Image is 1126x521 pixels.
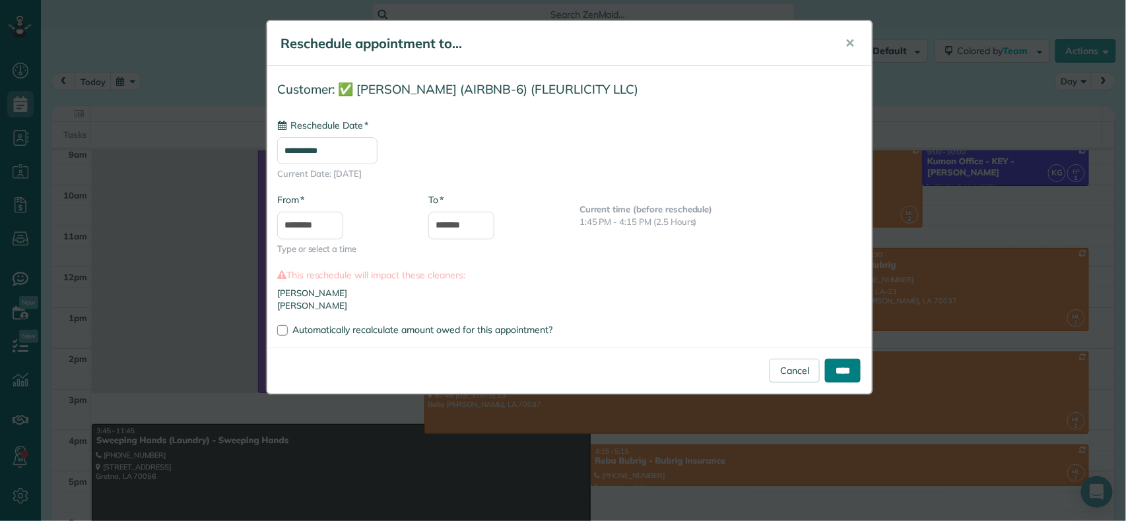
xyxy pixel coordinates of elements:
[277,243,409,255] span: Type or select a time
[277,119,368,132] label: Reschedule Date
[277,168,862,180] span: Current Date: [DATE]
[281,34,827,53] h5: Reschedule appointment to...
[770,359,820,383] a: Cancel
[292,324,552,336] span: Automatically recalculate amount owed for this appointment?
[277,268,862,282] label: This reschedule will impact these cleaners:
[277,299,862,312] li: [PERSON_NAME]
[845,36,855,51] span: ✕
[277,193,304,206] label: From
[277,287,862,299] li: [PERSON_NAME]
[580,216,862,228] p: 1:45 PM - 4:15 PM (2.5 Hours)
[277,82,862,96] h4: Customer: ✅ [PERSON_NAME] (AIRBNB-6) (FLEURLICITY LLC)
[428,193,444,206] label: To
[580,204,713,214] b: Current time (before reschedule)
